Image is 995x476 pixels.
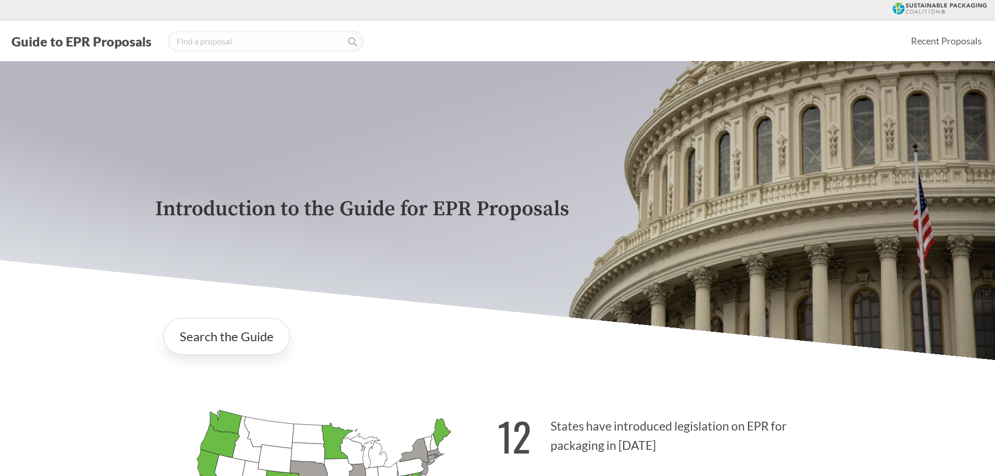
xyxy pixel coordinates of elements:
[498,401,840,465] p: States have introduced legislation on EPR for packaging in [DATE]
[163,318,290,355] a: Search the Guide
[168,31,364,52] input: Find a proposal
[155,198,840,221] p: Introduction to the Guide for EPR Proposals
[8,33,155,50] button: Guide to EPR Proposals
[498,407,531,465] strong: 12
[906,29,987,53] a: Recent Proposals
